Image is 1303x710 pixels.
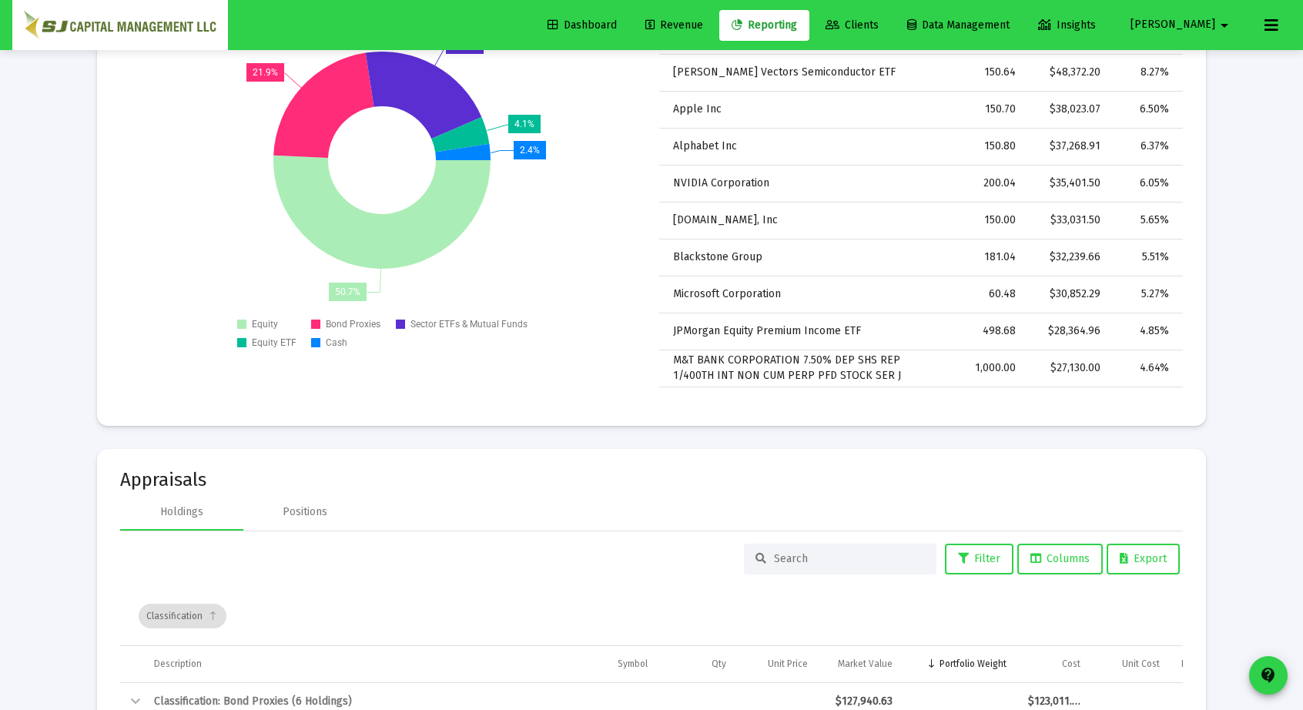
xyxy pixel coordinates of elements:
td: $38,023.07 [1027,91,1112,128]
a: Data Management [895,10,1022,41]
text: 4.1% [514,119,534,129]
div: Market Value [838,658,893,670]
a: Clients [813,10,891,41]
div: 5.51% [1122,250,1169,265]
td: Column Qty [678,646,736,683]
td: $27,130.00 [1027,350,1112,387]
div: 6.37% [1122,139,1169,154]
mat-card-title: Appraisals [120,472,1183,487]
span: Columns [1030,552,1090,565]
td: 150.80 [950,128,1027,165]
td: M&T BANK CORPORATION 7.50% DEP SHS REP 1/400TH INT NON CUM PERP PFD STOCK SER J [659,350,950,387]
span: Revenue [645,18,703,32]
div: Data grid toolbar [139,587,1172,645]
div: Positions [283,504,327,520]
div: Symbol [618,658,648,670]
td: 498.68 [950,313,1027,350]
td: 200.04 [950,165,1027,202]
td: $37,268.91 [1027,128,1112,165]
a: Dashboard [535,10,629,41]
text: Equity ETF [252,337,296,348]
button: Export [1107,544,1180,574]
td: 150.64 [950,54,1027,91]
div: Unit Cost [1122,658,1160,670]
text: 50.7% [335,286,360,297]
a: Reporting [719,10,809,41]
text: 2.4% [520,145,540,156]
div: 5.27% [1122,286,1169,302]
div: Portfolio Weight [940,658,1007,670]
span: Reporting [732,18,797,32]
text: Bond Proxies [326,319,380,330]
td: JPMorgan Equity Premium Income ETF [659,313,950,350]
button: [PERSON_NAME] [1112,9,1252,40]
div: $123,011.71 [1028,694,1081,709]
text: Equity [252,319,278,330]
tspan: Sector ETFs & Mutual Funds [410,319,528,330]
div: Description [154,658,202,670]
td: Column Description [143,646,607,683]
a: Insights [1026,10,1108,41]
div: 6.50% [1122,102,1169,117]
button: Filter [945,544,1013,574]
a: Revenue [633,10,715,41]
div: Cost [1062,658,1080,670]
td: $30,852.29 [1027,276,1112,313]
input: Search [774,552,925,565]
text: Cash [326,337,347,348]
td: 150.70 [950,91,1027,128]
td: Column Market Value [819,646,903,683]
span: Filter [958,552,1000,565]
td: Column Unit Price [737,646,819,683]
td: Column Unit Cost [1091,646,1171,683]
div: 4.85% [1122,323,1169,339]
div: $127,940.63 [829,694,893,709]
div: 5.65% [1122,213,1169,228]
td: Column Portfolio Weight [903,646,1017,683]
div: 8.27% [1122,65,1169,80]
td: Apple Inc [659,91,950,128]
div: Qty [712,658,726,670]
td: 150.00 [950,202,1027,239]
text: 21.9% [253,67,278,78]
td: Column Cost [1017,646,1092,683]
div: 4.64% [1122,360,1169,376]
img: Dashboard [24,10,216,41]
div: Holdings [160,504,203,520]
td: $28,364.96 [1027,313,1112,350]
td: [PERSON_NAME] Vectors Semiconductor ETF [659,54,950,91]
span: Dashboard [548,18,617,32]
mat-icon: contact_support [1259,666,1278,685]
td: $35,401.50 [1027,165,1112,202]
button: Columns [1017,544,1103,574]
td: Alphabet Inc [659,128,950,165]
td: NVIDIA Corporation [659,165,950,202]
td: [DOMAIN_NAME], Inc [659,202,950,239]
span: Data Management [907,18,1010,32]
td: Column Symbol [607,646,678,683]
td: Microsoft Corporation [659,276,950,313]
mat-icon: arrow_drop_down [1215,10,1234,41]
td: 1,000.00 [950,350,1027,387]
td: $32,239.66 [1027,239,1112,276]
td: 60.48 [950,276,1027,313]
div: 6.05% [1122,176,1169,191]
span: Insights [1038,18,1096,32]
div: Purchase Date [1181,658,1243,670]
div: Classification [139,604,226,628]
td: $33,031.50 [1027,202,1112,239]
span: Export [1120,552,1167,565]
span: Clients [826,18,879,32]
td: $48,372.20 [1027,54,1112,91]
td: Blackstone Group [659,239,950,276]
div: Unit Price [768,658,808,670]
td: Column Purchase Date [1171,646,1275,683]
td: 181.04 [950,239,1027,276]
span: [PERSON_NAME] [1130,18,1215,32]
